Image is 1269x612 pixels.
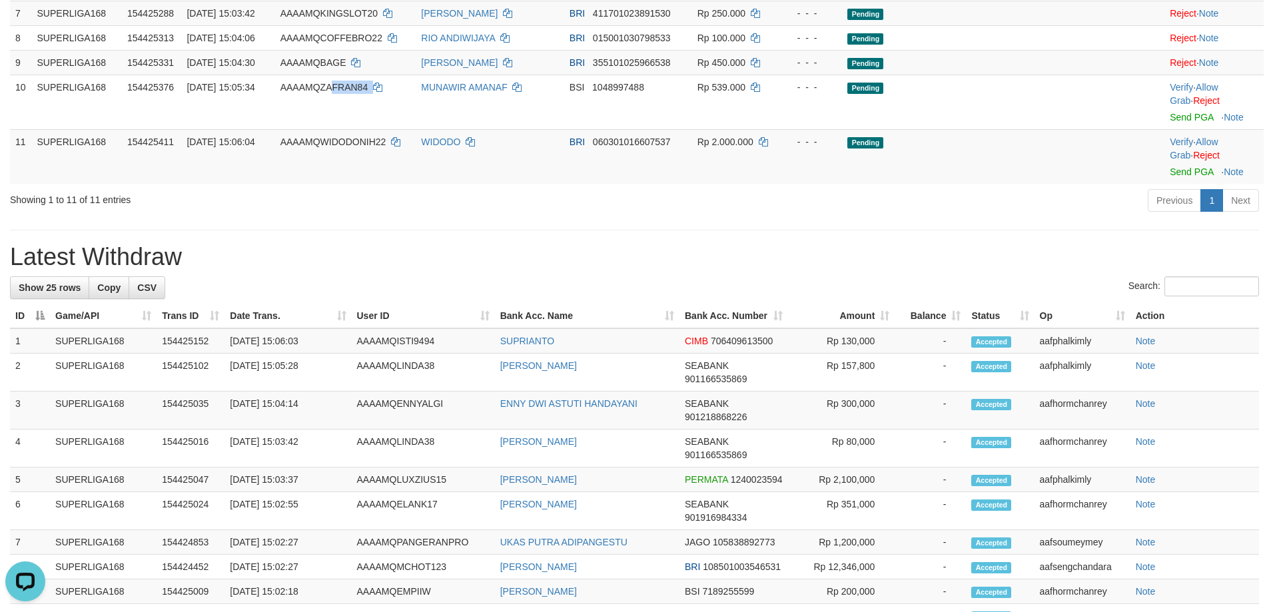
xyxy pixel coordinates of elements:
[895,579,966,604] td: -
[971,562,1011,573] span: Accepted
[50,328,157,354] td: SUPERLIGA168
[1170,137,1218,160] span: ·
[570,82,585,93] span: BSI
[280,82,368,93] span: AAAAMQZAFRAN84
[5,5,45,45] button: Open LiveChat chat widget
[788,392,895,430] td: Rp 300,000
[785,31,837,45] div: - - -
[50,579,157,604] td: SUPERLIGA168
[500,436,577,447] a: [PERSON_NAME]
[224,492,351,530] td: [DATE] 15:02:55
[352,579,495,604] td: AAAAMQEMPIIW
[10,129,32,184] td: 11
[352,430,495,467] td: AAAAMQLINDA38
[157,555,224,579] td: 154424452
[224,328,351,354] td: [DATE] 15:06:03
[1035,392,1130,430] td: aafhormchanrey
[788,530,895,555] td: Rp 1,200,000
[971,475,1011,486] span: Accepted
[129,276,165,299] a: CSV
[593,57,671,68] span: Copy 355101025966538 to clipboard
[1170,82,1193,93] a: Verify
[187,33,254,43] span: [DATE] 15:04:06
[1170,82,1218,106] a: Allow Grab
[10,50,32,75] td: 9
[352,328,495,354] td: AAAAMQISTI9494
[895,328,966,354] td: -
[421,137,460,147] a: WIDODO
[685,537,710,547] span: JAGO
[224,430,351,467] td: [DATE] 15:03:42
[895,555,966,579] td: -
[685,474,728,485] span: PERMATA
[1222,189,1259,212] a: Next
[1035,579,1130,604] td: aafhormchanrey
[1224,112,1244,123] a: Note
[500,474,577,485] a: [PERSON_NAME]
[97,282,121,293] span: Copy
[187,8,254,19] span: [DATE] 15:03:42
[1170,137,1218,160] a: Allow Grab
[1199,57,1219,68] a: Note
[685,436,729,447] span: SEABANK
[1035,530,1130,555] td: aafsoumeymey
[500,537,628,547] a: UKAS PUTRA ADIPANGESTU
[127,57,174,68] span: 154425331
[711,336,773,346] span: Copy 706409613500 to clipboard
[685,499,729,509] span: SEABANK
[1170,137,1193,147] a: Verify
[127,137,174,147] span: 154425411
[127,82,174,93] span: 154425376
[697,82,745,93] span: Rp 539.000
[971,537,1011,549] span: Accepted
[10,467,50,492] td: 5
[1164,1,1264,25] td: ·
[1136,360,1156,371] a: Note
[570,137,585,147] span: BRI
[500,561,577,572] a: [PERSON_NAME]
[500,336,554,346] a: SUPRIANTO
[570,8,585,19] span: BRI
[50,530,157,555] td: SUPERLIGA168
[224,392,351,430] td: [DATE] 15:04:14
[570,57,585,68] span: BRI
[847,83,883,94] span: Pending
[1170,57,1196,68] a: Reject
[157,579,224,604] td: 154425009
[685,561,700,572] span: BRI
[10,1,32,25] td: 7
[971,336,1011,348] span: Accepted
[731,474,783,485] span: Copy 1240023594 to clipboard
[352,492,495,530] td: AAAAMQELANK17
[157,392,224,430] td: 154425035
[1170,33,1196,43] a: Reject
[32,50,122,75] td: SUPERLIGA168
[785,81,837,94] div: - - -
[1148,189,1201,212] a: Previous
[280,33,382,43] span: AAAAMQCOFFEBRO22
[157,430,224,467] td: 154425016
[971,361,1011,372] span: Accepted
[971,499,1011,511] span: Accepted
[593,137,671,147] span: Copy 060301016607537 to clipboard
[1128,276,1259,296] label: Search:
[1035,328,1130,354] td: aafphalkimly
[10,354,50,392] td: 2
[352,304,495,328] th: User ID: activate to sort column ascending
[50,467,157,492] td: SUPERLIGA168
[224,467,351,492] td: [DATE] 15:03:37
[157,467,224,492] td: 154425047
[224,304,351,328] th: Date Trans.: activate to sort column ascending
[1035,304,1130,328] th: Op: activate to sort column ascending
[788,304,895,328] th: Amount: activate to sort column ascending
[679,304,788,328] th: Bank Acc. Number: activate to sort column ascending
[713,537,775,547] span: Copy 105838892773 to clipboard
[697,8,745,19] span: Rp 250.000
[788,328,895,354] td: Rp 130,000
[847,58,883,69] span: Pending
[1136,561,1156,572] a: Note
[1130,304,1259,328] th: Action
[1136,586,1156,597] a: Note
[1136,398,1156,409] a: Note
[685,336,708,346] span: CIMB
